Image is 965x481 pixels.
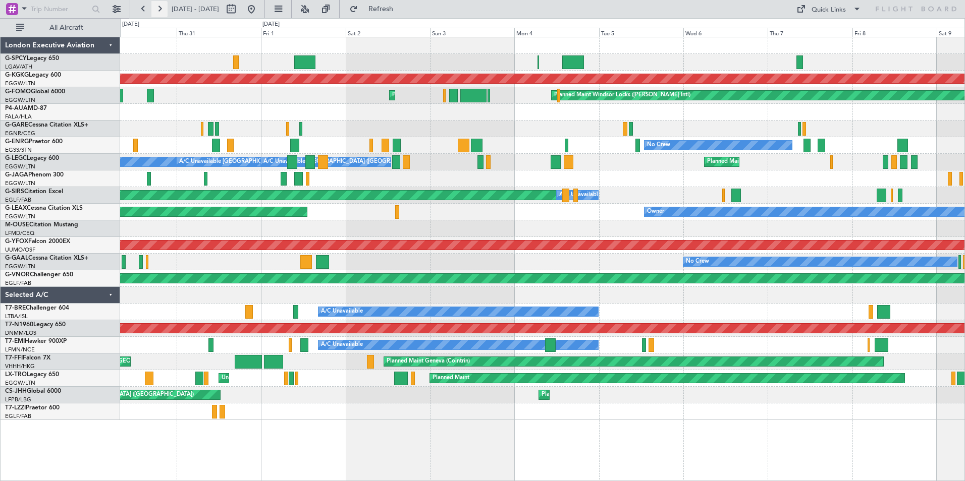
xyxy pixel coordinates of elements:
[31,2,89,17] input: Trip Number
[514,28,599,37] div: Mon 4
[5,72,29,78] span: G-KGKG
[5,272,30,278] span: G-VNOR
[5,55,27,62] span: G-SPCY
[5,405,60,411] a: T7-LZZIPraetor 600
[263,154,427,169] div: A/C Unavailable [GEOGRAPHIC_DATA] ([GEOGRAPHIC_DATA])
[321,304,363,319] div: A/C Unavailable
[92,28,177,37] div: Wed 30
[554,88,690,103] div: Planned Maint Windsor Locks ([PERSON_NAME] Intl)
[647,204,664,219] div: Owner
[5,355,23,361] span: T7-FFI
[5,155,27,161] span: G-LEGC
[177,28,261,37] div: Thu 31
[5,189,24,195] span: G-SIRS
[5,139,29,145] span: G-ENRG
[5,63,32,71] a: LGAV/ATH
[5,372,59,378] a: LX-TROLegacy 650
[5,172,28,178] span: G-JAGA
[5,122,28,128] span: G-GARE
[222,371,388,386] div: Unplanned Maint [GEOGRAPHIC_DATA] ([GEOGRAPHIC_DATA])
[5,122,88,128] a: G-GARECessna Citation XLS+
[5,279,31,287] a: EGLF/FAB
[5,255,28,261] span: G-GAAL
[768,28,852,37] div: Thu 7
[686,254,709,269] div: No Crew
[387,354,470,369] div: Planned Maint Geneva (Cointrin)
[5,113,32,121] a: FALA/HLA
[5,372,27,378] span: LX-TRO
[5,363,35,370] a: VHHH/HKG
[5,322,66,328] a: T7-N1960Legacy 650
[5,246,35,254] a: UUMO/OSF
[5,263,35,270] a: EGGW/LTN
[5,405,26,411] span: T7-LZZI
[5,96,35,104] a: EGGW/LTN
[559,188,601,203] div: A/C Unavailable
[122,20,139,29] div: [DATE]
[5,196,31,204] a: EGLF/FAB
[5,89,65,95] a: G-FOMOGlobal 6000
[683,28,768,37] div: Wed 6
[5,412,31,420] a: EGLF/FAB
[345,1,405,17] button: Refresh
[5,139,63,145] a: G-ENRGPraetor 600
[5,238,70,245] a: G-YFOXFalcon 2000EX
[5,305,26,311] span: T7-BRE
[430,28,514,37] div: Sun 3
[5,89,31,95] span: G-FOMO
[599,28,683,37] div: Tue 5
[5,238,28,245] span: G-YFOX
[262,20,280,29] div: [DATE]
[5,346,35,353] a: LFMN/NCE
[360,6,402,13] span: Refresh
[5,222,78,228] a: M-OUSECitation Mustang
[5,388,27,394] span: CS-JHH
[5,179,35,187] a: EGGW/LTN
[5,155,59,161] a: G-LEGCLegacy 600
[5,172,64,178] a: G-JAGAPhenom 300
[5,305,69,311] a: T7-BREChallenger 604
[11,20,110,36] button: All Aircraft
[5,229,34,237] a: LFMD/CEQ
[346,28,430,37] div: Sat 2
[433,371,469,386] div: Planned Maint
[5,189,63,195] a: G-SIRSCitation Excel
[179,154,343,169] div: A/C Unavailable [GEOGRAPHIC_DATA] ([GEOGRAPHIC_DATA])
[647,138,670,153] div: No Crew
[5,146,32,154] a: EGSS/STN
[5,205,27,211] span: G-LEAX
[5,105,28,111] span: P4-AUA
[5,255,88,261] a: G-GAALCessna Citation XLS+
[542,387,701,402] div: Planned Maint [GEOGRAPHIC_DATA] ([GEOGRAPHIC_DATA])
[5,80,35,87] a: EGGW/LTN
[5,338,25,344] span: T7-EMI
[852,28,937,37] div: Fri 8
[5,105,47,111] a: P4-AUAMD-87
[5,396,31,403] a: LFPB/LBG
[321,337,363,352] div: A/C Unavailable
[5,213,35,220] a: EGGW/LTN
[5,130,35,137] a: EGNR/CEG
[5,55,59,62] a: G-SPCYLegacy 650
[812,5,846,15] div: Quick Links
[5,72,61,78] a: G-KGKGLegacy 600
[5,163,35,170] a: EGGW/LTN
[392,88,489,103] div: Planned Maint [GEOGRAPHIC_DATA]
[172,5,219,14] span: [DATE] - [DATE]
[5,222,29,228] span: M-OUSE
[5,322,33,328] span: T7-N1960
[5,313,28,320] a: LTBA/ISL
[5,379,35,387] a: EGGW/LTN
[5,355,50,361] a: T7-FFIFalcon 7X
[5,205,83,211] a: G-LEAXCessna Citation XLS
[707,154,866,169] div: Planned Maint [GEOGRAPHIC_DATA] ([GEOGRAPHIC_DATA])
[5,388,61,394] a: CS-JHHGlobal 6000
[5,329,36,337] a: DNMM/LOS
[5,338,67,344] a: T7-EMIHawker 900XP
[26,24,106,31] span: All Aircraft
[261,28,345,37] div: Fri 1
[5,272,73,278] a: G-VNORChallenger 650
[791,1,866,17] button: Quick Links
